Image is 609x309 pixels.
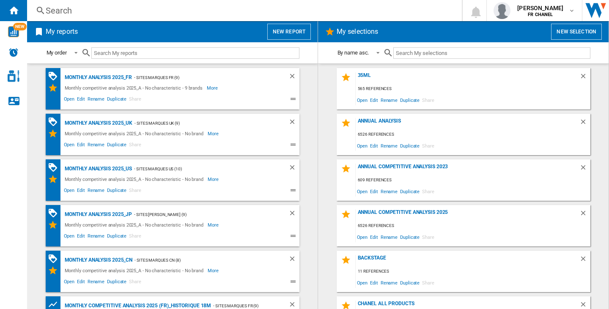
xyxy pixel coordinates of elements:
[421,277,436,288] span: Share
[379,277,399,288] span: Rename
[551,24,602,40] button: New selection
[106,95,128,105] span: Duplicate
[379,186,399,197] span: Rename
[421,140,436,151] span: Share
[8,26,19,37] img: wise-card.svg
[132,255,271,265] div: - SITES MARQUES CN (8)
[579,72,590,84] div: Delete
[379,140,399,151] span: Rename
[63,278,76,288] span: Open
[379,94,399,106] span: Rename
[288,164,299,174] div: Delete
[63,186,76,197] span: Open
[44,24,80,40] h2: My reports
[399,140,421,151] span: Duplicate
[356,129,590,140] div: 6526 references
[579,164,590,175] div: Delete
[421,186,436,197] span: Share
[86,186,106,197] span: Rename
[106,186,128,197] span: Duplicate
[356,94,369,106] span: Open
[86,141,106,151] span: Rename
[46,5,440,16] div: Search
[208,265,220,276] span: More
[356,186,369,197] span: Open
[132,164,271,174] div: - SITES MARQUES US (10)
[63,174,208,184] div: Monthly competitive analysis 2025_A - No characteristic - No brand
[128,141,143,151] span: Share
[63,83,207,93] div: Monthly competitive analysis 2025_A - No characteristic - 9 brands
[399,231,421,243] span: Duplicate
[393,47,590,59] input: Search My selections
[76,95,86,105] span: Edit
[356,118,579,129] div: ANNUAL ANALYSIS
[106,141,128,151] span: Duplicate
[421,231,436,243] span: Share
[399,186,421,197] span: Duplicate
[91,47,299,59] input: Search My reports
[356,72,579,84] div: 35ML
[48,117,63,127] div: PROMOTIONS Matrix
[63,255,133,265] div: Monthly Analysis 2025_CN
[63,141,76,151] span: Open
[528,12,553,17] b: FR CHANEL
[579,255,590,266] div: Delete
[128,232,143,242] span: Share
[369,231,379,243] span: Edit
[8,70,19,82] img: cosmetic-logo.svg
[48,83,63,93] div: My Selections
[63,232,76,242] span: Open
[128,95,143,105] span: Share
[76,232,86,242] span: Edit
[207,83,219,93] span: More
[517,4,563,12] span: [PERSON_NAME]
[369,140,379,151] span: Edit
[48,208,63,219] div: PROMOTIONS Matrix
[288,118,299,129] div: Delete
[13,23,27,30] span: NEW
[369,277,379,288] span: Edit
[132,209,271,220] div: - SITES [PERSON_NAME] (9)
[379,231,399,243] span: Rename
[579,209,590,221] div: Delete
[288,72,299,83] div: Delete
[356,277,369,288] span: Open
[132,118,271,129] div: - SITES MARQUES UK (9)
[63,118,133,129] div: Monthly Analysis 2025_UK
[63,95,76,105] span: Open
[128,186,143,197] span: Share
[48,129,63,139] div: My Selections
[63,129,208,139] div: Monthly competitive analysis 2025_A - No characteristic - No brand
[47,49,67,56] div: My order
[356,231,369,243] span: Open
[337,49,369,56] div: By name asc.
[8,47,19,57] img: alerts-logo.svg
[76,186,86,197] span: Edit
[494,2,510,19] img: profile.jpg
[288,255,299,265] div: Delete
[208,220,220,230] span: More
[63,220,208,230] div: Monthly competitive analysis 2025_A - No characteristic - No brand
[86,232,106,242] span: Rename
[76,141,86,151] span: Edit
[106,278,128,288] span: Duplicate
[399,94,421,106] span: Duplicate
[399,277,421,288] span: Duplicate
[86,278,106,288] span: Rename
[63,164,132,174] div: Monthly Analysis 2025_US
[288,209,299,220] div: Delete
[63,209,132,220] div: Monthly Analysis 2025_JP
[356,255,579,266] div: Backstage
[356,209,579,221] div: ANNUAL COMPETITIVE ANALYSIS 2025
[267,24,311,40] button: New report
[356,140,369,151] span: Open
[208,129,220,139] span: More
[369,94,379,106] span: Edit
[48,162,63,173] div: PROMOTIONS Matrix
[356,221,590,231] div: 6526 references
[76,278,86,288] span: Edit
[356,175,590,186] div: 609 references
[369,186,379,197] span: Edit
[48,220,63,230] div: My Selections
[128,278,143,288] span: Share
